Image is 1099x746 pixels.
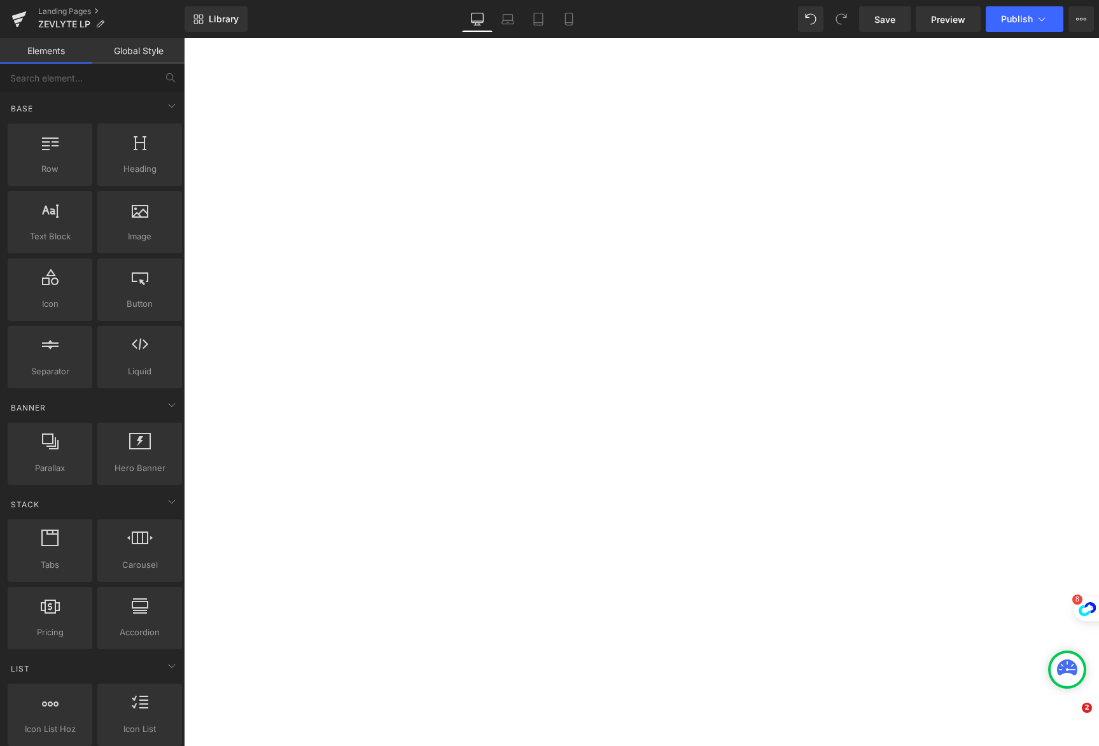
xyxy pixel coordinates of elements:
[101,626,178,639] span: Accordion
[1001,14,1033,24] span: Publish
[1082,703,1092,713] span: 2
[11,461,88,475] span: Parallax
[1056,703,1086,733] iframe: Intercom live chat
[1068,6,1094,32] button: More
[101,365,178,378] span: Liquid
[10,402,47,414] span: Banner
[931,13,965,26] span: Preview
[101,162,178,176] span: Heading
[798,6,823,32] button: Undo
[101,461,178,475] span: Hero Banner
[11,558,88,572] span: Tabs
[874,13,895,26] span: Save
[38,6,185,17] a: Landing Pages
[462,6,493,32] a: Desktop
[10,102,34,115] span: Base
[209,13,239,25] span: Library
[916,6,981,32] a: Preview
[11,297,88,311] span: Icon
[101,722,178,736] span: Icon List
[11,626,88,639] span: Pricing
[11,230,88,243] span: Text Block
[11,365,88,378] span: Separator
[101,230,178,243] span: Image
[101,297,178,311] span: Button
[92,38,185,64] a: Global Style
[986,6,1063,32] button: Publish
[11,162,88,176] span: Row
[38,19,90,29] span: ZEVLYTE LP
[185,6,248,32] a: New Library
[493,6,523,32] a: Laptop
[554,6,584,32] a: Mobile
[10,498,41,510] span: Stack
[101,558,178,572] span: Carousel
[523,6,554,32] a: Tablet
[829,6,854,32] button: Redo
[10,663,31,675] span: List
[11,722,88,736] span: Icon List Hoz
